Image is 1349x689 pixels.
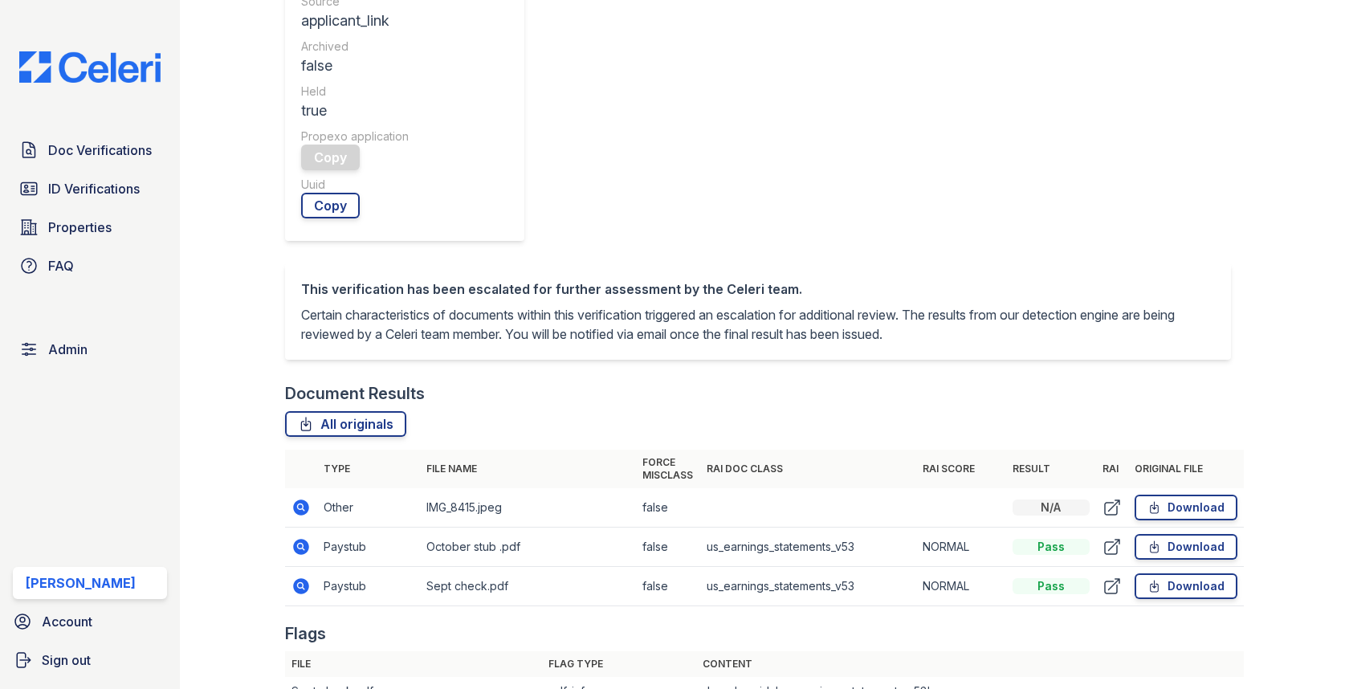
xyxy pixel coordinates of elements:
th: Result [1006,450,1096,488]
th: Content [696,651,1243,677]
th: File name [420,450,636,488]
span: FAQ [48,256,74,275]
div: N/A [1013,499,1090,516]
a: Download [1135,573,1237,599]
td: false [636,488,700,528]
a: Sign out [6,644,173,676]
div: Uuid [301,177,508,193]
span: Sign out [42,650,91,670]
div: This verification has been escalated for further assessment by the Celeri team. [301,279,1214,299]
th: RAI Doc Class [700,450,916,488]
td: Paystub [317,567,420,606]
td: false [636,528,700,567]
div: Held [301,84,508,100]
th: File [285,651,542,677]
img: CE_Logo_Blue-a8612792a0a2168367f1c8372b55b34899dd931a85d93a1a3d3e32e68fde9ad4.png [6,51,173,83]
div: false [301,55,508,77]
a: Copy [301,193,360,218]
span: Admin [48,340,88,359]
th: Flag type [542,651,696,677]
div: Pass [1013,539,1090,555]
td: IMG_8415.jpeg [420,488,636,528]
a: Properties [13,211,167,243]
div: Pass [1013,578,1090,594]
div: Archived [301,39,508,55]
th: RAI Score [916,450,1006,488]
th: Original file [1128,450,1244,488]
td: Other [317,488,420,528]
a: Download [1135,534,1237,560]
div: true [301,100,508,122]
td: October stub .pdf [420,528,636,567]
div: applicant_link [301,10,508,32]
th: Type [317,450,420,488]
td: Sept check.pdf [420,567,636,606]
div: [PERSON_NAME] [26,573,136,593]
td: Paystub [317,528,420,567]
div: Flags [285,622,326,645]
a: Account [6,605,173,638]
td: false [636,567,700,606]
td: NORMAL [916,567,1006,606]
a: Download [1135,495,1237,520]
td: us_earnings_statements_v53 [700,567,916,606]
span: Properties [48,218,112,237]
div: Propexo application [301,128,508,145]
a: Doc Verifications [13,134,167,166]
span: Doc Verifications [48,141,152,160]
a: ID Verifications [13,173,167,205]
a: Admin [13,333,167,365]
span: ID Verifications [48,179,140,198]
td: us_earnings_statements_v53 [700,528,916,567]
a: FAQ [13,250,167,282]
a: All originals [285,411,406,437]
td: NORMAL [916,528,1006,567]
div: Document Results [285,382,425,405]
span: Account [42,612,92,631]
th: Force misclass [636,450,700,488]
th: RAI [1096,450,1128,488]
p: Certain characteristics of documents within this verification triggered an escalation for additio... [301,305,1214,344]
